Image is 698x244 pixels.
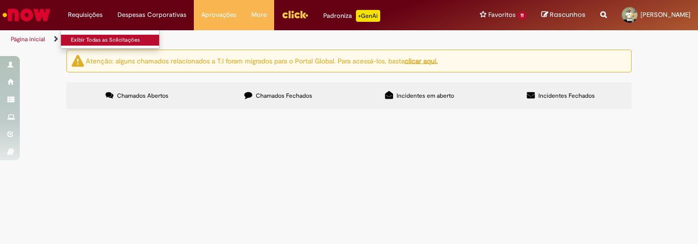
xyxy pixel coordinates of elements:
[1,5,52,25] img: ServiceNow
[256,92,312,100] span: Chamados Fechados
[323,10,380,22] div: Padroniza
[538,92,595,100] span: Incidentes Fechados
[356,10,380,22] p: +GenAi
[117,10,186,20] span: Despesas Corporativas
[405,56,438,65] a: clicar aqui.
[86,56,438,65] ng-bind-html: Atenção: alguns chamados relacionados a T.I foram migrados para o Portal Global. Para acessá-los,...
[117,92,169,100] span: Chamados Abertos
[282,7,308,22] img: click_logo_yellow_360x200.png
[68,10,103,20] span: Requisições
[541,10,585,20] a: Rascunhos
[7,30,458,49] ul: Trilhas de página
[488,10,516,20] span: Favoritos
[251,10,267,20] span: More
[61,35,170,46] a: Exibir Todas as Solicitações
[201,10,236,20] span: Aprovações
[11,35,45,43] a: Página inicial
[550,10,585,19] span: Rascunhos
[397,92,454,100] span: Incidentes em aberto
[640,10,691,19] span: [PERSON_NAME]
[60,30,160,49] ul: Requisições
[518,11,526,20] span: 11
